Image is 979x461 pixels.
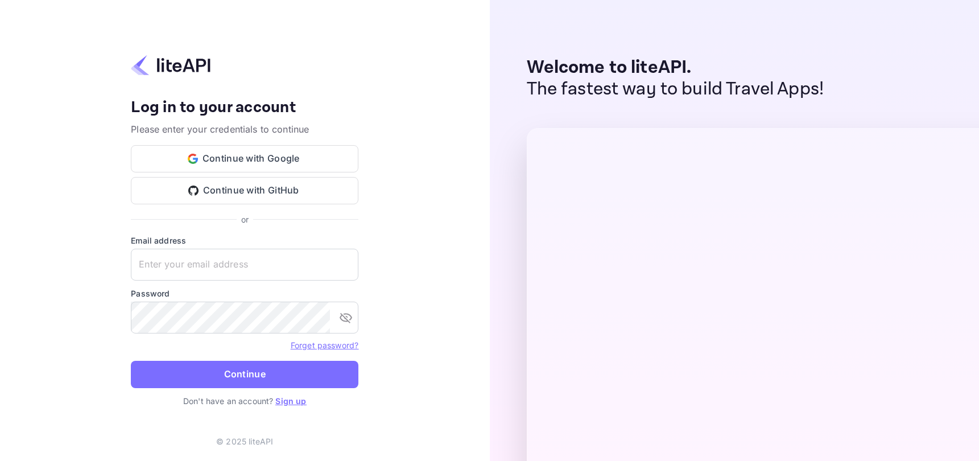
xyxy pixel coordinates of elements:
img: liteapi [131,54,210,76]
button: Continue with GitHub [131,177,358,204]
p: or [241,213,249,225]
p: © 2025 liteAPI [216,435,273,447]
a: Sign up [275,396,306,406]
p: The fastest way to build Travel Apps! [527,79,824,100]
p: Please enter your credentials to continue [131,122,358,136]
p: Welcome to liteAPI. [527,57,824,79]
button: Continue [131,361,358,388]
button: Continue with Google [131,145,358,172]
label: Email address [131,234,358,246]
label: Password [131,287,358,299]
h4: Log in to your account [131,98,358,118]
a: Forget password? [291,340,358,350]
p: Don't have an account? [131,395,358,407]
a: Forget password? [291,339,358,351]
button: toggle password visibility [334,306,357,329]
input: Enter your email address [131,249,358,281]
